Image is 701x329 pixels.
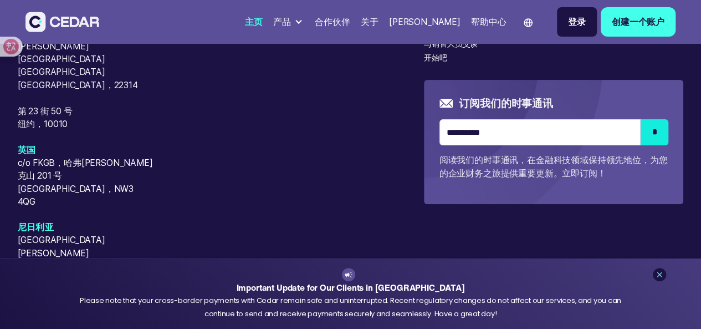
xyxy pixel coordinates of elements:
p: 阅读我们的时事通讯，在金融科技领域保持领先地位，为您的企业财务之旅提供重要更新。立即订阅！ [439,154,668,180]
span: [GEOGRAPHIC_DATA][PERSON_NAME][GEOGRAPHIC_DATA][PERSON_NAME][STREET_ADDRESS] [18,234,153,298]
span: [STREET_ADDRESS] [PERSON_NAME][GEOGRAPHIC_DATA][GEOGRAPHIC_DATA][GEOGRAPHIC_DATA]，22314 [18,27,153,92]
div: 关于 [361,16,378,28]
div: 登录 [568,16,586,28]
span: 英国 [18,144,153,156]
a: [PERSON_NAME] [385,10,464,34]
div: 产品 [269,11,308,33]
span: 第 23 街 50 号 纽约，10010 [18,105,153,131]
strong: Important Update for Our Clients in [GEOGRAPHIC_DATA] [237,281,465,294]
a: 与销售人员交谈 [424,38,478,50]
a: 帮助中心 [467,10,510,34]
img: world icon [524,18,533,27]
a: 创建一个账户 [601,7,676,37]
div: 主页 [245,16,263,28]
a: 登录 [557,7,597,37]
a: 开始吧 [424,52,447,64]
div: Please note that your cross-border payments with Cedar remain safe and uninterrupted. Recent regu... [79,294,622,320]
div: [PERSON_NAME] [389,16,460,28]
span: 尼日利亚 [18,221,153,234]
form: Email Form [439,96,668,180]
img: announcement [344,270,353,279]
a: 合作伙伴 [310,10,354,34]
span: c/o FKGB，哈弗[PERSON_NAME]克山 201 号[GEOGRAPHIC_DATA]，NW3 4QG [18,156,153,208]
a: 主页 [241,10,267,34]
div: 帮助中心 [471,16,506,28]
a: 关于 [356,10,382,34]
h5: 订阅我们的时事通讯 [459,96,552,110]
div: 产品 [273,16,291,28]
div: 合作伙伴 [315,16,350,28]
